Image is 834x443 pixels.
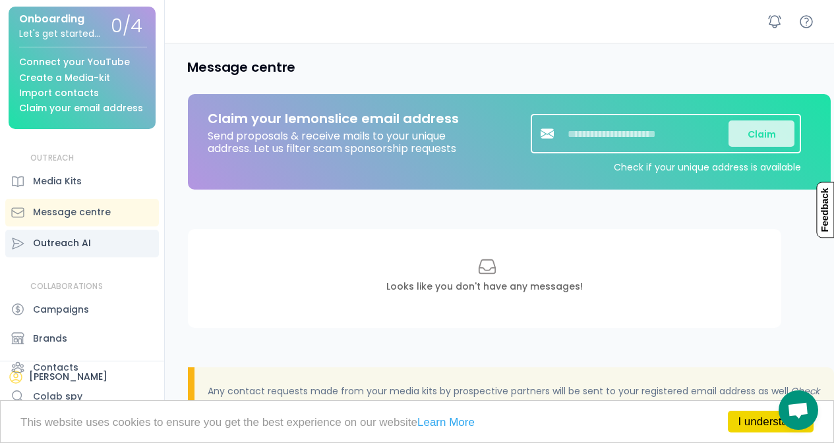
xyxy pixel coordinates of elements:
[187,59,295,76] h4: Message centre
[728,411,814,432] a: I understand!
[111,16,142,37] div: 0/4
[33,236,91,250] div: Outreach AI
[33,332,67,346] div: Brands
[417,416,475,429] a: Learn More
[33,303,89,317] div: Campaigns
[729,120,794,147] button: Claim
[614,160,801,173] div: Check if your unique address is available
[19,29,100,39] div: Let's get started...
[19,13,84,25] div: Onboarding
[194,367,834,432] div: Any contact requests made from your media kits by prospective partners will be sent to your regis...
[208,111,459,126] div: Claim your lemonslice email address
[33,174,82,188] div: Media Kits
[33,361,78,375] div: Contacts
[33,205,111,219] div: Message centre
[208,126,471,155] div: Send proposals & receive mails to your unique address. Let us filter scam sponsorship requests
[386,280,583,294] div: Looks like you don't have any messages!
[19,103,143,113] div: Claim your email address
[33,390,82,404] div: Colab spy
[19,88,99,98] div: Import contacts
[19,73,110,83] div: Create a Media-kit
[779,390,818,430] a: Open chat
[19,57,130,67] div: Connect your YouTube
[30,153,74,164] div: OUTREACH
[30,281,103,292] div: COLLABORATIONS
[20,417,814,428] p: This website uses cookies to ensure you get the best experience on our website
